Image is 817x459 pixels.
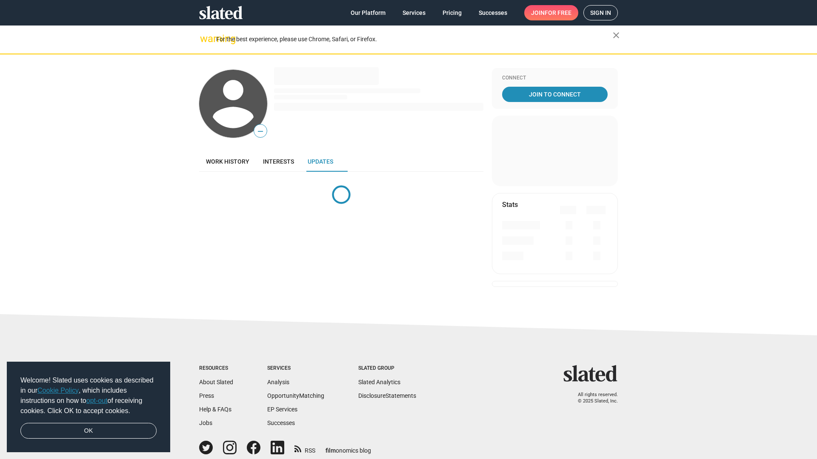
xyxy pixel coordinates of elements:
a: Successes [472,5,514,20]
span: Services [403,5,426,20]
div: Services [267,365,324,372]
a: RSS [294,442,315,455]
a: Cookie Policy [37,387,79,394]
div: cookieconsent [7,362,170,453]
a: DisclosureStatements [358,392,416,399]
a: Join To Connect [502,87,608,102]
div: Slated Group [358,365,416,372]
a: opt-out [86,397,108,404]
a: Help & FAQs [199,406,231,413]
a: Successes [267,419,295,426]
span: Welcome! Slated uses cookies as described in our , which includes instructions on how to of recei... [20,375,157,416]
span: — [254,126,267,137]
mat-icon: warning [200,34,210,44]
a: Interests [256,151,301,172]
span: Updates [308,158,333,165]
a: dismiss cookie message [20,423,157,439]
a: Work history [199,151,256,172]
a: Updates [301,151,340,172]
span: Work history [206,158,249,165]
a: Jobs [199,419,212,426]
a: Pricing [436,5,468,20]
div: For the best experience, please use Chrome, Safari, or Firefox. [216,34,613,45]
div: Resources [199,365,233,372]
span: for free [545,5,571,20]
span: Successes [479,5,507,20]
div: Connect [502,75,608,82]
p: All rights reserved. © 2025 Slated, Inc. [569,392,618,404]
a: filmonomics blog [326,440,371,455]
span: Join To Connect [504,87,606,102]
span: Interests [263,158,294,165]
a: About Slated [199,379,233,385]
mat-card-title: Stats [502,200,518,209]
a: Analysis [267,379,289,385]
span: Sign in [590,6,611,20]
span: Our Platform [351,5,386,20]
span: Pricing [443,5,462,20]
span: Join [531,5,571,20]
a: Slated Analytics [358,379,400,385]
a: Sign in [583,5,618,20]
mat-icon: close [611,30,621,40]
span: film [326,447,336,454]
a: EP Services [267,406,297,413]
a: Joinfor free [524,5,578,20]
a: Press [199,392,214,399]
a: OpportunityMatching [267,392,324,399]
a: Our Platform [344,5,392,20]
a: Services [396,5,432,20]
